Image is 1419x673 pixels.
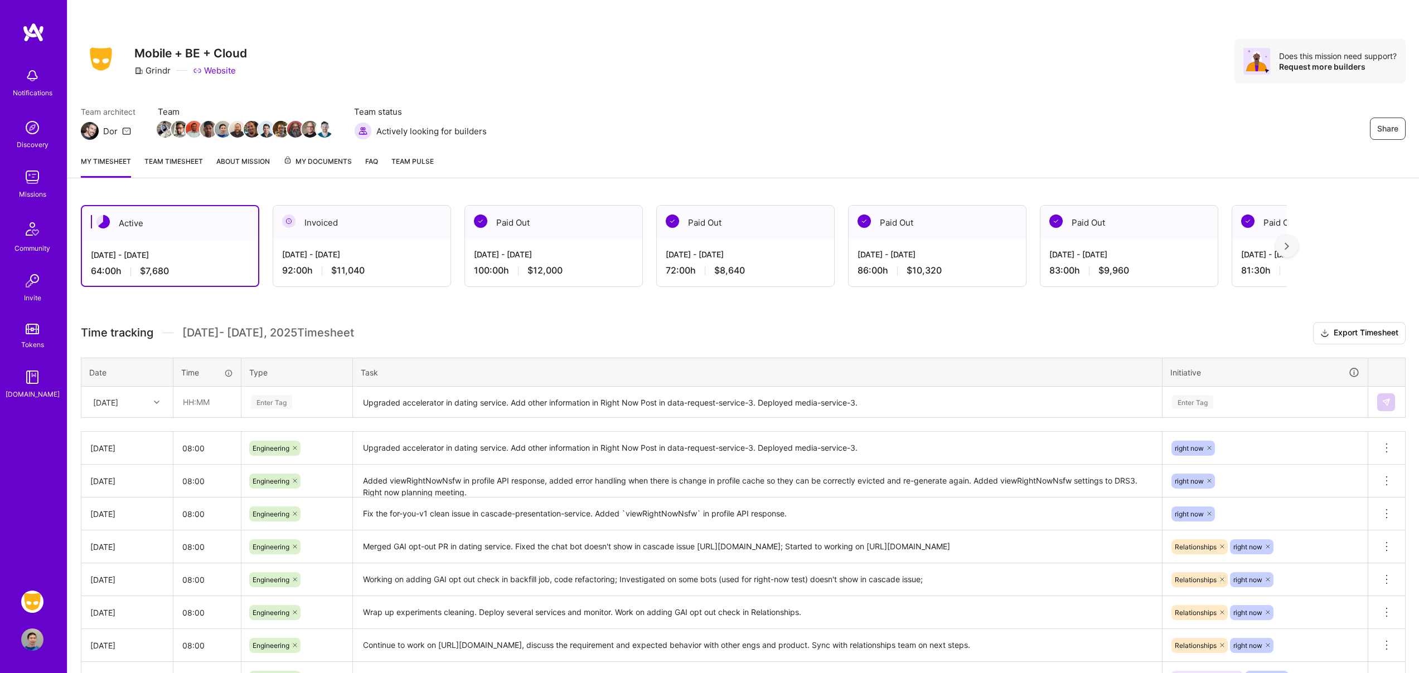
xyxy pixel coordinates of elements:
a: User Avatar [18,628,46,651]
div: Tokens [21,339,44,350]
img: Active [96,215,110,228]
i: icon Chevron [154,399,159,405]
img: Paid Out [474,214,487,228]
a: Team Member Avatar [172,120,187,139]
span: right now [1175,510,1204,518]
div: 83:00 h [1049,265,1209,276]
img: Team Member Avatar [157,121,173,138]
div: Dor [103,125,118,137]
button: Share [1370,118,1406,140]
span: Engineering [253,543,289,551]
img: Paid Out [858,214,871,228]
div: [DATE] [90,574,164,586]
a: My timesheet [81,155,131,178]
div: [DATE] [90,607,164,618]
img: Team Member Avatar [302,121,318,138]
img: logo [22,22,45,42]
span: $7,680 [140,265,169,277]
div: [DATE] - [DATE] [282,248,442,260]
i: icon Download [1320,328,1329,339]
textarea: Wrap up experiments cleaning. Deploy several services and monitor. Work on adding GAI opt out che... [354,597,1161,628]
img: Paid Out [666,214,679,228]
a: Team Member Avatar [187,120,201,139]
span: $12,000 [527,265,563,276]
img: bell [21,65,43,87]
input: HH:MM [174,387,240,417]
div: Invite [24,292,41,304]
span: right now [1233,576,1262,584]
span: $8,640 [714,265,745,276]
div: 72:00 h [666,265,825,276]
div: [DATE] [90,442,164,454]
button: Export Timesheet [1313,322,1406,344]
img: Actively looking for builders [354,122,372,140]
a: Team Member Avatar [245,120,259,139]
input: HH:MM [173,565,241,594]
span: Relationships [1175,576,1217,584]
span: Engineering [253,444,289,452]
span: Engineering [253,576,289,584]
div: Paid Out [1232,206,1410,240]
th: Date [81,358,173,387]
img: tokens [26,324,39,334]
input: HH:MM [173,631,241,660]
a: Grindr: Mobile + BE + Cloud [18,591,46,613]
img: Team Member Avatar [287,121,304,138]
span: right now [1233,641,1262,650]
th: Type [241,358,353,387]
span: Relationships [1175,543,1217,551]
div: [DATE] - [DATE] [474,248,633,260]
div: Discovery [17,139,49,150]
span: Engineering [253,477,289,485]
div: [DATE] - [DATE] [858,248,1017,260]
img: teamwork [21,166,43,188]
img: Team Member Avatar [215,121,231,138]
div: Active [82,206,258,240]
span: right now [1233,543,1262,551]
div: Initiative [1170,366,1360,379]
textarea: Working on adding GAI opt out check in backfill job, code refactoring; Investigated on some bots ... [354,564,1161,595]
a: Team Member Avatar [317,120,332,139]
img: Paid Out [1049,214,1063,228]
a: Team Pulse [391,155,434,178]
img: Avatar [1243,48,1270,75]
a: Team Member Avatar [216,120,230,139]
span: Team [158,106,332,118]
span: Actively looking for builders [376,125,487,137]
a: Team Member Avatar [158,120,172,139]
div: Paid Out [657,206,834,240]
div: Request more builders [1279,61,1397,72]
div: 92:00 h [282,265,442,276]
span: Team Pulse [391,157,434,165]
span: Relationships [1175,608,1217,617]
span: $11,040 [331,265,365,276]
div: [DATE] [90,541,164,553]
img: Team Member Avatar [229,121,246,138]
span: $10,320 [907,265,942,276]
input: HH:MM [173,466,241,496]
img: Team Member Avatar [244,121,260,138]
img: Team Member Avatar [273,121,289,138]
a: Team Member Avatar [303,120,317,139]
div: [DATE] [90,508,164,520]
div: [DATE] - [DATE] [1049,248,1209,260]
div: Enter Tag [1172,393,1213,411]
textarea: Fix the for-you-v1 clean issue in cascade-presentation-service. Added `viewRightNowNsfw` in profi... [354,499,1161,529]
img: Invoiced [282,214,296,228]
div: Paid Out [1040,206,1218,240]
a: FAQ [365,155,378,178]
div: [DATE] [93,396,118,408]
div: Notifications [13,87,52,99]
img: discovery [21,116,43,139]
a: About Mission [216,155,270,178]
i: icon CompanyGray [134,66,143,75]
div: Community [14,242,50,254]
img: Team Member Avatar [186,121,202,138]
div: [DOMAIN_NAME] [6,388,60,400]
input: HH:MM [173,433,241,463]
textarea: Merged GAI opt-out PR in dating service. Fixed the chat bot doesn't show in cascade issue [URL][D... [354,531,1161,562]
img: guide book [21,366,43,388]
span: Time tracking [81,326,153,340]
input: HH:MM [173,499,241,529]
img: right [1285,242,1289,250]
